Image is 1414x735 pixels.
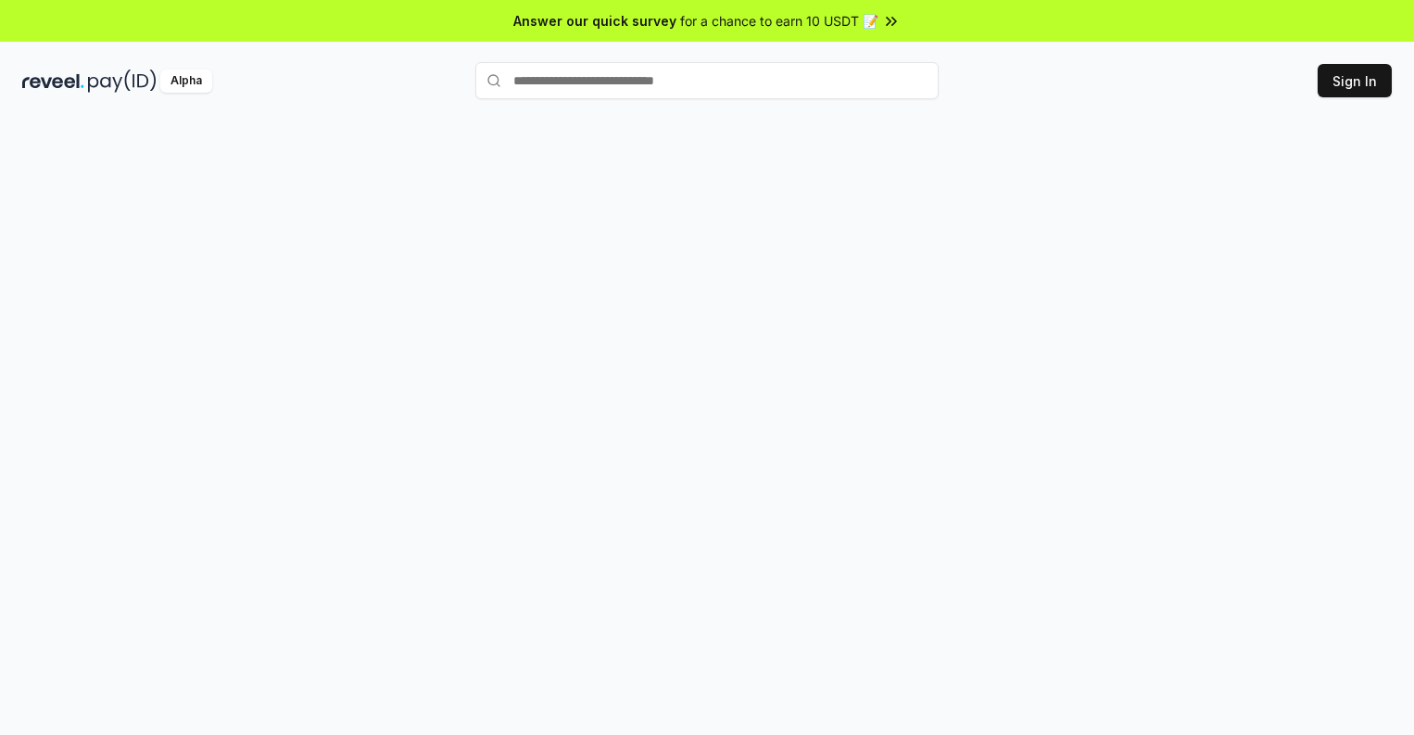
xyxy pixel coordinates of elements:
[513,11,676,31] span: Answer our quick survey
[680,11,878,31] span: for a chance to earn 10 USDT 📝
[1318,64,1392,97] button: Sign In
[160,70,212,93] div: Alpha
[88,70,157,93] img: pay_id
[22,70,84,93] img: reveel_dark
